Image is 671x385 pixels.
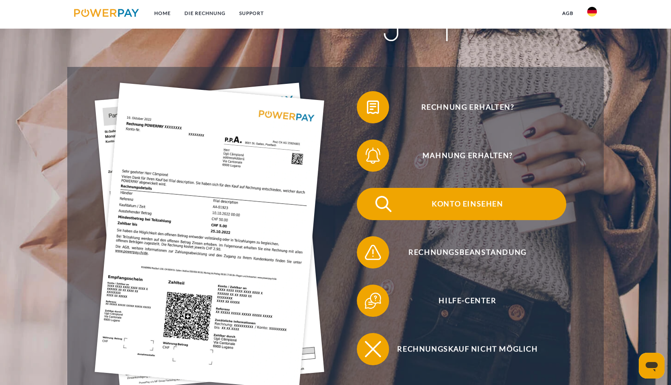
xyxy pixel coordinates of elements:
[587,7,597,17] img: de
[147,6,178,21] a: Home
[357,236,566,268] button: Rechnungsbeanstandung
[363,97,383,117] img: qb_bill.svg
[555,6,580,21] a: agb
[373,194,393,214] img: qb_search.svg
[369,139,566,172] span: Mahnung erhalten?
[363,291,383,311] img: qb_help.svg
[357,333,566,365] button: Rechnungskauf nicht möglich
[639,353,665,379] iframe: Schaltfläche zum Öffnen des Messaging-Fensters
[74,9,139,17] img: logo-powerpay.svg
[357,139,566,172] button: Mahnung erhalten?
[369,333,566,365] span: Rechnungskauf nicht möglich
[369,91,566,123] span: Rechnung erhalten?
[357,91,566,123] button: Rechnung erhalten?
[363,339,383,359] img: qb_close.svg
[369,236,566,268] span: Rechnungsbeanstandung
[363,146,383,166] img: qb_bell.svg
[357,285,566,317] button: Hilfe-Center
[357,188,566,220] button: Konto einsehen
[178,6,232,21] a: DIE RECHNUNG
[369,285,566,317] span: Hilfe-Center
[232,6,271,21] a: SUPPORT
[369,188,566,220] span: Konto einsehen
[363,242,383,262] img: qb_warning.svg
